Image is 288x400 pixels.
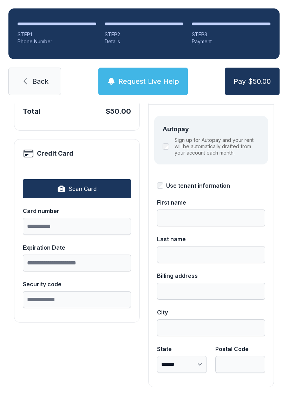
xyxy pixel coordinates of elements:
[23,218,131,235] input: Card number
[23,280,131,288] div: Security code
[157,198,265,207] div: First name
[23,207,131,215] div: Card number
[192,38,270,45] div: Payment
[157,235,265,243] div: Last name
[23,106,40,116] div: Total
[192,31,270,38] div: STEP 3
[68,185,97,193] span: Scan Card
[157,356,207,373] select: State
[118,76,179,86] span: Request Live Help
[32,76,48,86] span: Back
[234,76,271,86] span: Pay $50.00
[157,308,265,317] div: City
[157,246,265,263] input: Last name
[106,106,131,116] div: $50.00
[157,210,265,226] input: First name
[166,181,230,190] div: Use tenant information
[157,283,265,300] input: Billing address
[105,38,183,45] div: Details
[157,319,265,336] input: City
[23,255,131,271] input: Expiration Date
[23,291,131,308] input: Security code
[18,38,96,45] div: Phone Number
[215,345,265,353] div: Postal Code
[163,124,260,134] div: Autopay
[18,31,96,38] div: STEP 1
[175,137,260,156] label: Sign up for Autopay and your rent will be automatically drafted from your account each month.
[157,345,207,353] div: State
[23,243,131,252] div: Expiration Date
[215,356,265,373] input: Postal Code
[37,149,73,158] h2: Credit Card
[105,31,183,38] div: STEP 2
[157,271,265,280] div: Billing address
